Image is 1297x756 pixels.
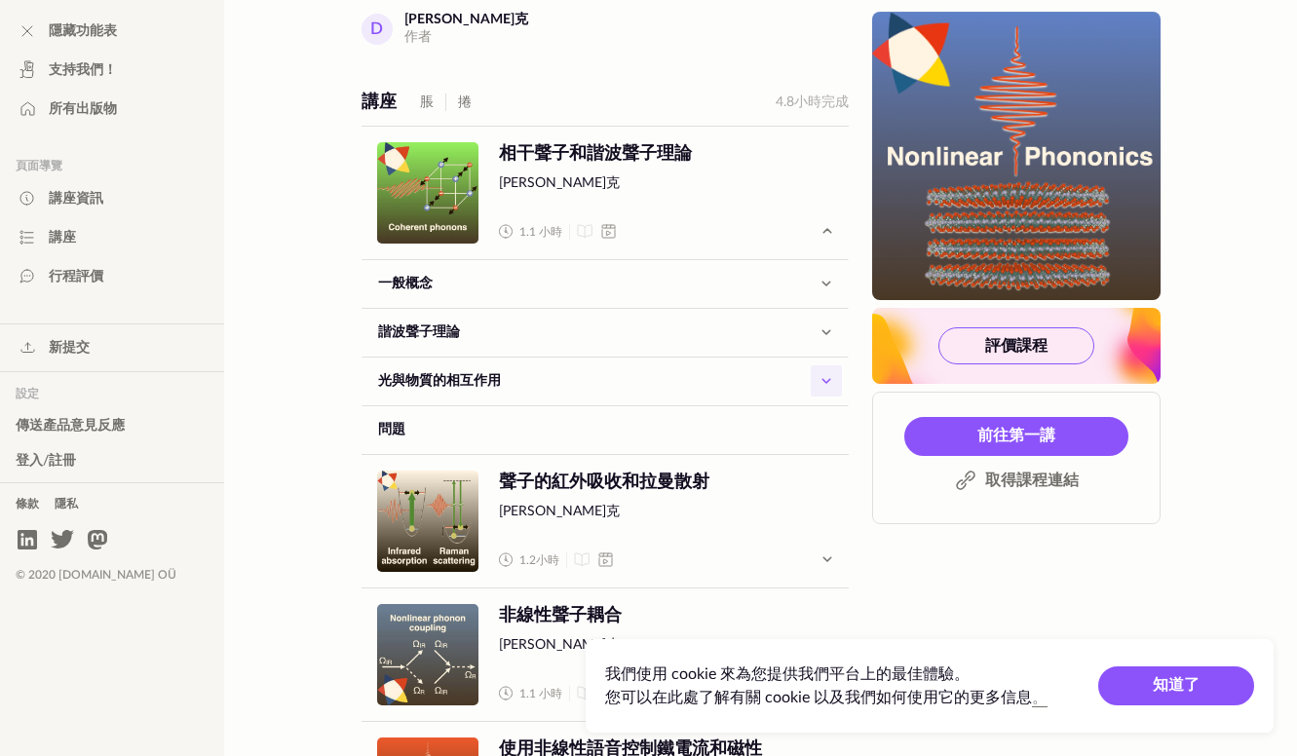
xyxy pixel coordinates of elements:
font: 1.1 小時 [519,226,562,238]
a: 未定義相干聲子和諧波聲子理論[PERSON_NAME]克 1.1 小時 [362,127,849,259]
span: 聲子的紅外吸收和拉曼散射 [499,471,833,495]
span: 所有出版物 [49,99,117,119]
button: 捲 [458,91,472,114]
font: 1.1 小時 [519,688,562,699]
div: 4.8 [776,91,849,114]
div: 作者 [404,28,528,48]
button: 脹 [420,91,434,114]
a: 。 [1032,690,1048,705]
a: 問題 [362,406,848,453]
span: 支持我們！ [49,60,117,80]
span: [PERSON_NAME]克 [499,636,833,656]
span: 小時完成 [794,95,849,109]
button: 諧波聲子理論 [362,309,848,356]
span: 非線性聲子耦合 [499,604,833,628]
span: 講座 [49,228,76,247]
span: 隱藏功能表 [49,21,117,41]
div: D [362,14,393,45]
a: 光與物質的相互作用 [362,358,811,404]
font: 1.2小時 [519,554,559,566]
a: 條款 [8,489,47,520]
button: 取得課程連結 [904,464,1128,499]
span: 前往第一講 [977,428,1055,443]
span: 講座資訊 [49,189,103,208]
a: 一般概念 [362,260,811,307]
a: 諧波聲子理論 [362,309,811,356]
button: 光與物質的相互作用 [362,358,848,404]
span: 行程評價 [49,267,103,286]
a: 未定義非線性聲子耦合[PERSON_NAME]克 1.1 小時 [362,588,849,721]
a: 未定義聲子的紅外吸收和拉曼散射[PERSON_NAME]克 1.2小時 [362,455,849,587]
div: [PERSON_NAME]克 [404,11,528,28]
span: 取得課程連結 [985,469,1079,492]
a: 前往第一講 [904,417,1128,456]
span: 我們使用 cookie 來為您提供我們平台上的最佳體驗。 您可以在此處了解有關 cookie 以及我們如何使用它的更多信息 [605,666,1032,705]
button: 一般概念 [362,260,848,307]
div: 講座 [362,91,397,114]
span: [PERSON_NAME]克 [499,503,833,522]
span: [PERSON_NAME]克 [499,174,833,194]
a: 隱私 [47,489,86,520]
button: 知道了 [1098,666,1254,705]
button: 評價課程 [938,327,1094,364]
span: 相干聲子和諧波聲子理論 [499,142,833,167]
